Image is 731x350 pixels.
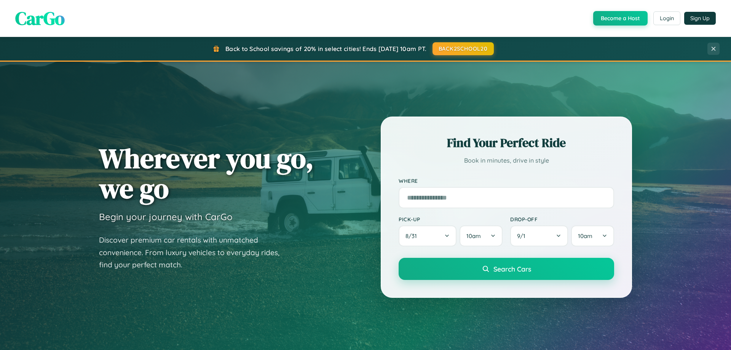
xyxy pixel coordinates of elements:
button: BACK2SCHOOL20 [433,42,494,55]
span: Back to School savings of 20% in select cities! Ends [DATE] 10am PT. [225,45,426,53]
button: 9/1 [510,225,568,246]
p: Discover premium car rentals with unmatched convenience. From luxury vehicles to everyday rides, ... [99,234,289,271]
button: Sign Up [684,12,716,25]
p: Book in minutes, drive in style [399,155,614,166]
label: Pick-up [399,216,503,222]
label: Where [399,177,614,184]
h3: Begin your journey with CarGo [99,211,233,222]
h1: Wherever you go, we go [99,143,314,203]
button: Login [653,11,680,25]
span: 8 / 31 [405,232,421,240]
span: Search Cars [493,265,531,273]
button: 10am [571,225,614,246]
button: Become a Host [593,11,648,26]
button: 10am [460,225,503,246]
h2: Find Your Perfect Ride [399,134,614,151]
span: CarGo [15,6,65,31]
span: 9 / 1 [517,232,529,240]
span: 10am [578,232,592,240]
label: Drop-off [510,216,614,222]
button: Search Cars [399,258,614,280]
button: 8/31 [399,225,456,246]
span: 10am [466,232,481,240]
